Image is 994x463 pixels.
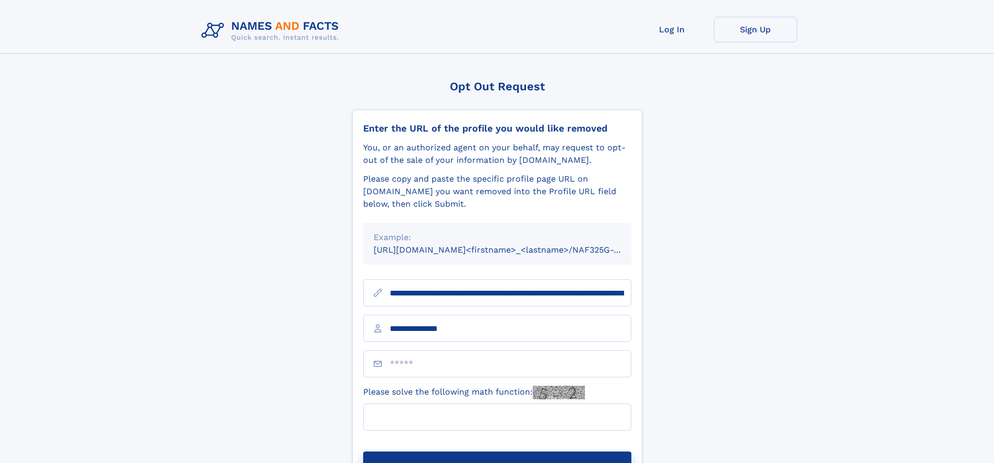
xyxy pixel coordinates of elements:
div: Enter the URL of the profile you would like removed [363,123,631,134]
div: Please copy and paste the specific profile page URL on [DOMAIN_NAME] you want removed into the Pr... [363,173,631,210]
small: [URL][DOMAIN_NAME]<firstname>_<lastname>/NAF325G-xxxxxxxx [374,245,651,255]
a: Sign Up [714,17,797,42]
div: You, or an authorized agent on your behalf, may request to opt-out of the sale of your informatio... [363,141,631,167]
div: Opt Out Request [352,80,642,93]
label: Please solve the following math function: [363,386,585,399]
div: Example: [374,231,621,244]
a: Log In [630,17,714,42]
img: Logo Names and Facts [197,17,348,45]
